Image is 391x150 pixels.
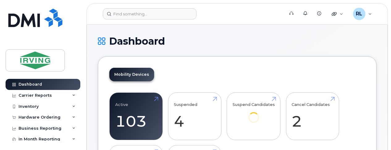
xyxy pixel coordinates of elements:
[174,96,216,137] a: Suspended 4
[292,96,333,137] a: Cancel Candidates 2
[109,68,154,81] a: Mobility Devices
[98,36,376,47] h1: Dashboard
[115,96,157,137] a: Active 103
[233,96,275,132] a: Suspend Candidates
